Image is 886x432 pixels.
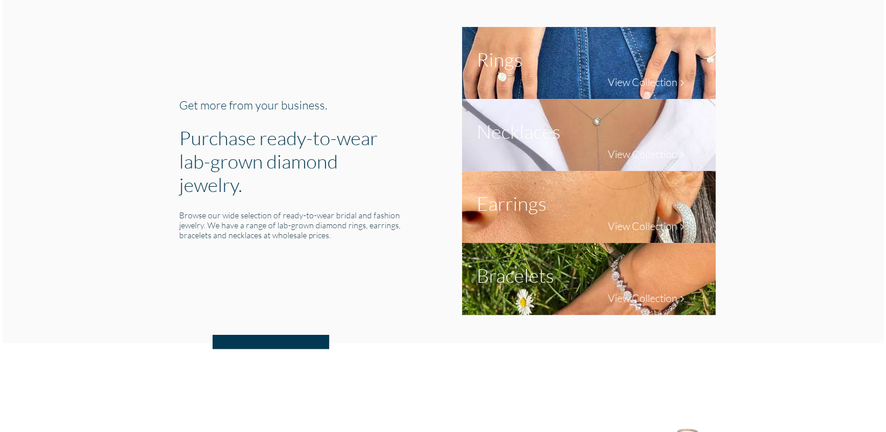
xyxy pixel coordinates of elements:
[608,76,678,88] h4: View Collection
[645,252,879,380] iframe: Drift Widget Chat Window
[462,171,716,243] img: earrings-collection
[608,292,678,304] h4: View Collection
[608,220,678,232] h4: View Collection
[477,47,522,71] h1: Rings
[477,191,546,215] h1: Earrings
[462,27,716,99] img: ring-collection
[827,373,872,418] iframe: Drift Widget Chat Controller
[179,98,405,112] h3: Get more from your business.
[608,148,678,160] h4: View Collection
[179,126,405,196] h1: Purchase ready-to-wear lab-grown diamond jewelry.
[462,99,716,171] img: necklaces-collection
[462,243,716,315] img: bracelets-collection
[678,150,686,159] img: collection-arrow
[179,210,405,240] h6: Browse our wide selection of ready-to-wear bridal and fashion jewelry. We have a range of lab-gro...
[678,78,686,87] img: collection-arrow
[477,119,560,143] h1: Necklaces
[678,222,686,231] img: collection-arrow
[477,263,554,287] h1: Bracelets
